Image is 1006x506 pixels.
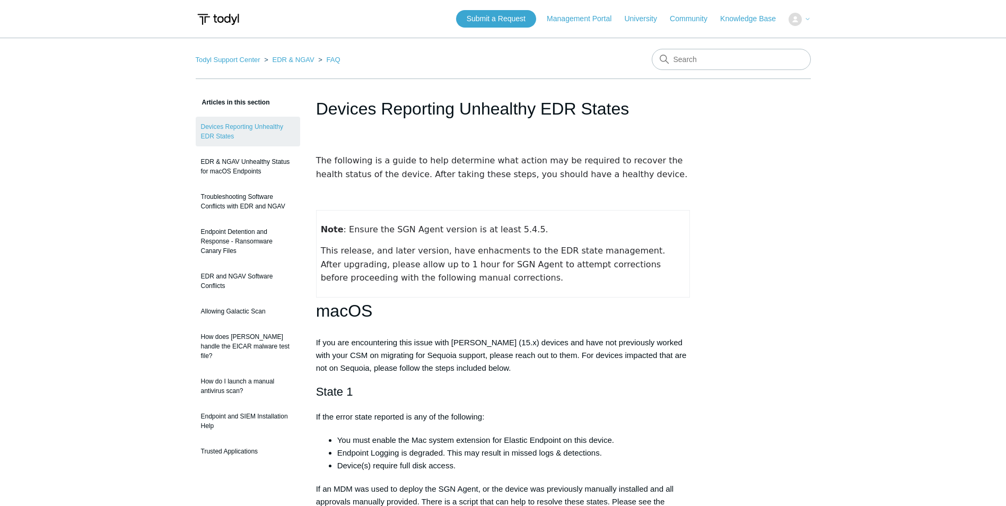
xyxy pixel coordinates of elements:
[196,266,300,296] a: EDR and NGAV Software Conflicts
[316,56,340,64] li: FAQ
[196,117,300,146] a: Devices Reporting Unhealthy EDR States
[196,371,300,401] a: How do I launch a manual antivirus scan?
[720,13,786,24] a: Knowledge Base
[456,10,536,28] a: Submit a Request
[272,56,314,64] a: EDR & NGAV
[196,99,270,106] span: Articles in this section
[196,441,300,461] a: Trusted Applications
[196,56,260,64] a: Todyl Support Center
[196,152,300,181] a: EDR & NGAV Unhealthy Status for macOS Endpoints
[196,327,300,366] a: How does [PERSON_NAME] handle the EICAR malware test file?
[316,382,690,401] h2: State 1
[196,222,300,261] a: Endpoint Detention and Response - Ransomware Canary Files
[316,336,690,374] p: If you are encountering this issue with [PERSON_NAME] (15.x) devices and have not previously work...
[624,13,667,24] a: University
[321,224,548,234] span: : Ensure the SGN Agent version is at least 5.4.5.
[652,49,811,70] input: Search
[316,411,690,423] p: If the error state reported is any of the following:
[547,13,622,24] a: Management Portal
[262,56,316,64] li: EDR & NGAV
[337,459,690,472] li: Device(s) require full disk access.
[196,187,300,216] a: Troubleshooting Software Conflicts with EDR and NGAV
[321,224,344,234] strong: Note
[670,13,718,24] a: Community
[327,56,340,64] a: FAQ
[337,434,690,447] li: You must enable the Mac system extension for Elastic Endpoint on this device.
[321,246,668,283] span: This release, and later version, have enhacments to the EDR state management. After upgrading, pl...
[196,10,241,29] img: Todyl Support Center Help Center home page
[196,301,300,321] a: Allowing Galactic Scan
[337,447,690,459] li: Endpoint Logging is degraded. This may result in missed logs & detections.
[316,298,690,325] h1: macOS
[196,56,263,64] li: Todyl Support Center
[196,406,300,436] a: Endpoint and SIEM Installation Help
[316,155,688,179] span: The following is a guide to help determine what action may be required to recover the health stat...
[316,96,690,121] h1: Devices Reporting Unhealthy EDR States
